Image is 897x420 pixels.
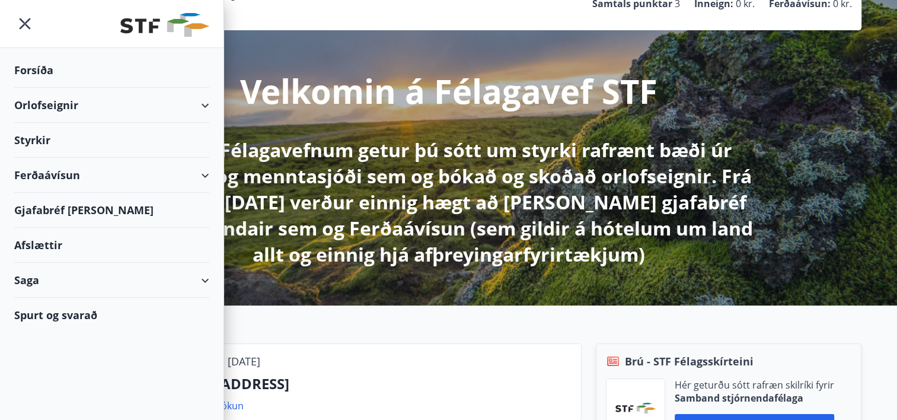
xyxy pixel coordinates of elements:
div: Afslættir [14,228,209,263]
span: Brú - STF Félagsskírteini [625,354,754,369]
div: Gjafabréf [PERSON_NAME] [14,193,209,228]
p: Samband stjórnendafélaga [675,392,834,405]
div: Spurt og svarað [14,298,209,332]
div: Orlofseignir [14,88,209,123]
img: union_logo [120,13,209,37]
div: Forsíða [14,53,209,88]
p: Velkomin á Félagavef STF [240,68,657,113]
p: Brú - [STREET_ADDRESS] [123,374,572,394]
a: Sjá bókun [200,399,244,412]
img: vjCaq2fThgY3EUYqSgpjEiBg6WP39ov69hlhuPVN.png [615,403,656,413]
div: Styrkir [14,123,209,158]
div: Saga [14,263,209,298]
p: Hér geturðu sótt rafræn skilríki fyrir [675,378,834,392]
p: Hér á Félagavefnum getur þú sótt um styrki rafrænt bæði úr sjúkra- og menntasjóði sem og bókað og... [136,137,762,268]
div: Ferðaávísun [14,158,209,193]
button: menu [14,13,36,34]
